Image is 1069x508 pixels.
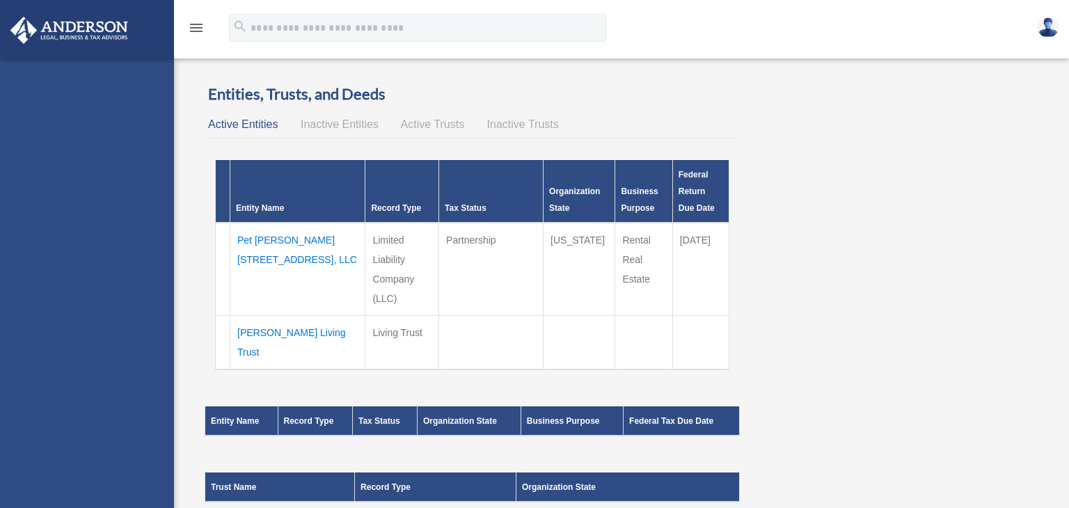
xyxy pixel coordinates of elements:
[672,223,729,316] td: [DATE]
[232,19,248,34] i: search
[208,84,736,105] h3: Entities, Trusts, and Deeds
[521,406,623,436] th: Business Purpose
[230,315,365,370] td: [PERSON_NAME] Living Trust
[544,223,615,316] td: [US_STATE]
[352,406,417,436] th: Tax Status
[301,118,379,130] span: Inactive Entities
[355,473,516,502] th: Record Type
[544,160,615,223] th: Organization State
[278,406,352,436] th: Record Type
[365,160,439,223] th: Record Type
[615,223,672,316] td: Rental Real Estate
[205,473,355,502] th: Trust Name
[439,223,544,316] td: Partnership
[401,118,465,130] span: Active Trusts
[487,118,559,130] span: Inactive Trusts
[672,160,729,223] th: Federal Return Due Date
[365,223,439,316] td: Limited Liability Company (LLC)
[230,223,365,316] td: Pet [PERSON_NAME] [STREET_ADDRESS], LLC
[188,19,205,36] i: menu
[624,406,740,436] th: Federal Tax Due Date
[6,17,132,44] img: Anderson Advisors Platinum Portal
[1038,17,1059,38] img: User Pic
[417,406,521,436] th: Organization State
[208,118,278,130] span: Active Entities
[205,406,278,436] th: Entity Name
[615,160,672,223] th: Business Purpose
[439,160,544,223] th: Tax Status
[230,160,365,223] th: Entity Name
[365,315,439,370] td: Living Trust
[188,24,205,36] a: menu
[516,473,740,502] th: Organization State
